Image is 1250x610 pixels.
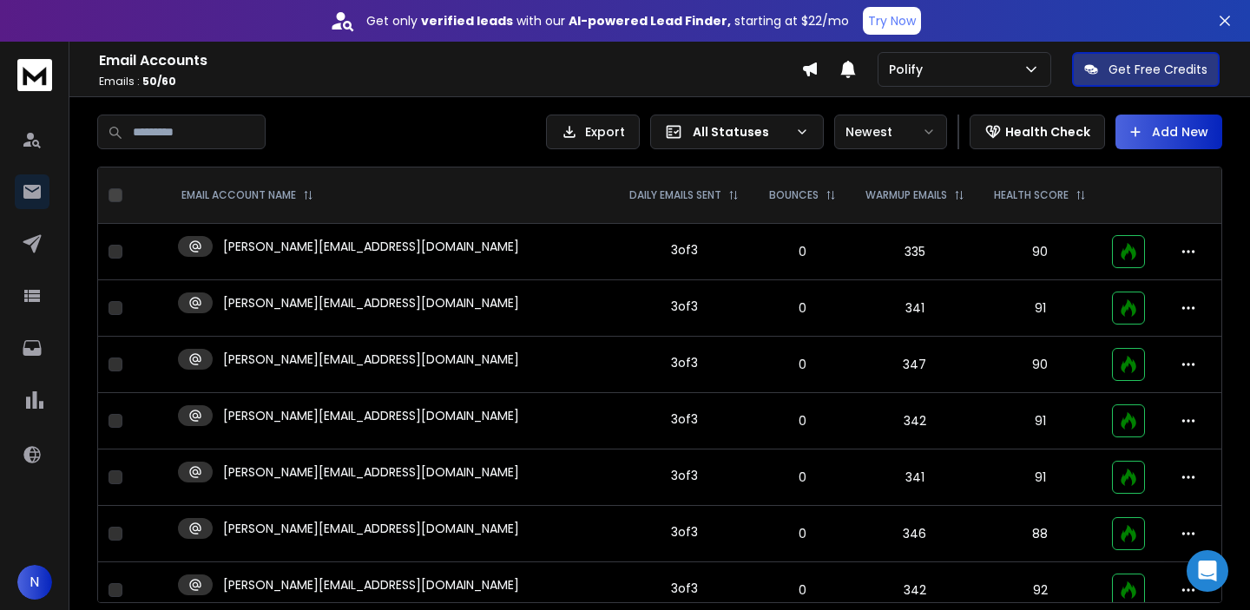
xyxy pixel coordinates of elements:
p: Emails : [99,75,801,89]
p: 0 [765,299,840,317]
p: Try Now [868,12,916,30]
p: HEALTH SCORE [994,188,1069,202]
p: [PERSON_NAME][EMAIL_ADDRESS][DOMAIN_NAME] [223,520,519,537]
div: 3 of 3 [671,467,698,484]
p: [PERSON_NAME][EMAIL_ADDRESS][DOMAIN_NAME] [223,463,519,481]
p: [PERSON_NAME][EMAIL_ADDRESS][DOMAIN_NAME] [223,294,519,312]
td: 91 [979,449,1101,506]
div: EMAIL ACCOUNT NAME [181,188,313,202]
p: 0 [765,356,840,373]
td: 335 [851,224,980,280]
td: 341 [851,449,980,506]
td: 341 [851,280,980,337]
strong: AI-powered Lead Finder, [569,12,731,30]
button: Get Free Credits [1072,52,1220,87]
p: Polify [889,61,930,78]
p: [PERSON_NAME][EMAIL_ADDRESS][DOMAIN_NAME] [223,351,519,368]
div: 3 of 3 [671,298,698,315]
td: 91 [979,393,1101,449]
p: All Statuses [693,123,788,141]
td: 347 [851,337,980,393]
div: Open Intercom Messenger [1187,550,1228,592]
p: BOUNCES [769,188,819,202]
td: 91 [979,280,1101,337]
span: 50 / 60 [142,74,176,89]
div: 3 of 3 [671,580,698,597]
p: Health Check [1005,123,1090,141]
div: 3 of 3 [671,523,698,541]
div: 3 of 3 [671,354,698,371]
button: Newest [834,115,947,149]
button: Health Check [970,115,1105,149]
p: 0 [765,525,840,542]
p: WARMUP EMAILS [865,188,947,202]
td: 342 [851,393,980,449]
td: 90 [979,337,1101,393]
img: logo [17,59,52,91]
p: Get Free Credits [1109,61,1207,78]
div: 3 of 3 [671,410,698,428]
h1: Email Accounts [99,50,801,71]
td: 346 [851,506,980,562]
p: 0 [765,581,840,599]
strong: verified leads [421,12,513,30]
p: DAILY EMAILS SENT [629,188,721,202]
td: 90 [979,224,1101,280]
p: 0 [765,243,840,260]
p: [PERSON_NAME][EMAIL_ADDRESS][DOMAIN_NAME] [223,407,519,424]
button: Add New [1115,115,1222,149]
button: Try Now [863,7,921,35]
button: N [17,565,52,600]
p: 0 [765,469,840,486]
p: Get only with our starting at $22/mo [366,12,849,30]
div: 3 of 3 [671,241,698,259]
p: [PERSON_NAME][EMAIL_ADDRESS][DOMAIN_NAME] [223,576,519,594]
p: [PERSON_NAME][EMAIL_ADDRESS][DOMAIN_NAME] [223,238,519,255]
button: Export [546,115,640,149]
td: 88 [979,506,1101,562]
p: 0 [765,412,840,430]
